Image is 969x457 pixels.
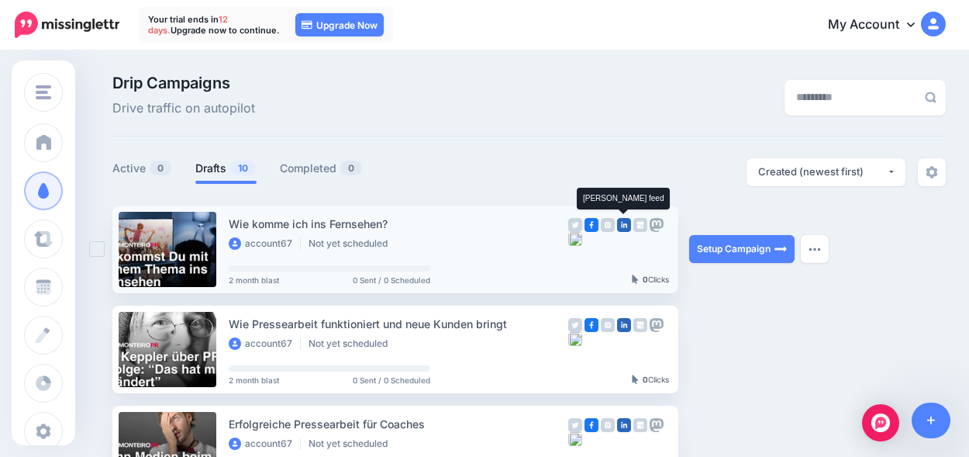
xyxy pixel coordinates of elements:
[229,438,301,450] li: account67
[229,338,301,350] li: account67
[643,375,648,384] b: 0
[568,332,582,346] img: bluesky-grey-square.png
[650,218,664,232] img: mastodon-grey-square.png
[112,159,172,178] a: Active0
[353,376,430,384] span: 0 Sent / 0 Scheduled
[148,14,280,36] p: Your trial ends in Upgrade now to continue.
[643,275,648,284] b: 0
[601,418,615,432] img: instagram-grey-square.png
[230,161,256,175] span: 10
[650,318,664,332] img: mastodon-grey-square.png
[689,235,795,263] a: Setup Campaign
[633,418,647,432] img: google_business-grey-square.png
[774,243,787,255] img: arrow-long-right-white.png
[617,318,631,332] img: linkedin-square.png
[353,276,430,284] span: 0 Sent / 0 Scheduled
[812,6,946,44] a: My Account
[601,218,615,232] img: instagram-grey-square.png
[309,438,395,450] li: Not yet scheduled
[295,13,384,36] a: Upgrade Now
[568,318,582,332] img: twitter-grey-square.png
[809,247,821,251] img: dots.png
[632,376,669,385] div: Clicks
[280,159,363,178] a: Completed0
[148,14,228,36] span: 12 days.
[633,218,647,232] img: google_business-grey-square.png
[195,159,257,178] a: Drafts10
[229,415,568,433] div: Erfolgreiche Pressearbeit für Coaches
[229,376,279,384] span: 2 month blast
[36,85,51,99] img: menu.png
[15,12,119,38] img: Missinglettr
[585,418,598,432] img: facebook-square.png
[925,92,936,103] img: search-grey-6.png
[150,161,171,175] span: 0
[585,218,598,232] img: facebook-square.png
[112,75,255,91] span: Drip Campaigns
[632,375,639,384] img: pointer-grey-darker.png
[309,338,395,350] li: Not yet scheduled
[601,318,615,332] img: instagram-grey-square.png
[568,218,582,232] img: twitter-grey-square.png
[229,315,568,333] div: Wie Pressearbeit funktioniert und neue Kunden bringt
[758,164,887,179] div: Created (newest first)
[650,418,664,432] img: mastodon-grey-square.png
[747,158,905,186] button: Created (newest first)
[309,237,395,250] li: Not yet scheduled
[112,99,255,119] span: Drive traffic on autopilot
[229,215,568,233] div: Wie komme ich ins Fernsehen?
[617,418,631,432] img: linkedin-square.png
[568,418,582,432] img: twitter-grey-square.png
[617,218,631,232] img: linkedin-square.png
[229,276,279,284] span: 2 month blast
[632,275,639,284] img: pointer-grey-darker.png
[340,161,362,175] span: 0
[633,318,647,332] img: google_business-grey-square.png
[585,318,598,332] img: facebook-square.png
[632,275,669,285] div: Clicks
[862,404,899,441] div: Open Intercom Messenger
[568,432,582,446] img: bluesky-grey-square.png
[229,237,301,250] li: account67
[568,232,582,246] img: bluesky-grey-square.png
[926,166,938,178] img: settings-grey.png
